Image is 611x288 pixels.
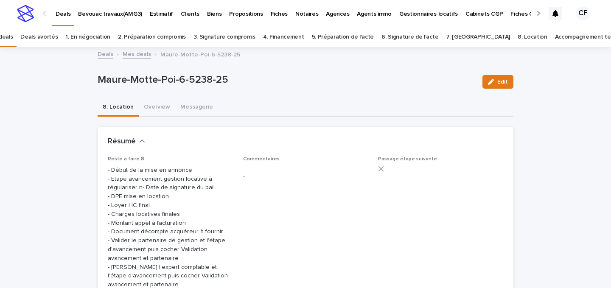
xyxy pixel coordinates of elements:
[160,49,240,59] p: Maure-Motte-Poi-6-5238-25
[518,27,547,47] a: 8. Location
[98,49,113,59] a: Deals
[243,157,280,162] span: Commentaires
[175,99,218,117] button: Messagerie
[108,137,145,146] button: Résumé
[263,27,304,47] a: 4. Financement
[123,49,151,59] a: Mes deals
[118,27,186,47] a: 2. Préparation compromis
[108,157,144,162] span: Reste à faire 8
[20,27,58,47] a: Deals avortés
[378,157,437,162] span: Passage étape suivante
[381,27,438,47] a: 6. Signature de l'acte
[139,99,175,117] button: Overview
[497,79,508,85] span: Edit
[312,27,374,47] a: 5. Préparation de l'acte
[108,137,136,146] h2: Résumé
[193,27,255,47] a: 3. Signature compromis
[65,27,110,47] a: 1. En négociation
[482,75,513,89] button: Edit
[576,7,590,20] div: CF
[98,99,139,117] button: 8. Location
[17,5,34,22] img: stacker-logo-s-only.png
[98,74,476,86] p: Maure-Motte-Poi-6-5238-25
[243,172,368,181] p: -
[446,27,510,47] a: 7. [GEOGRAPHIC_DATA]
